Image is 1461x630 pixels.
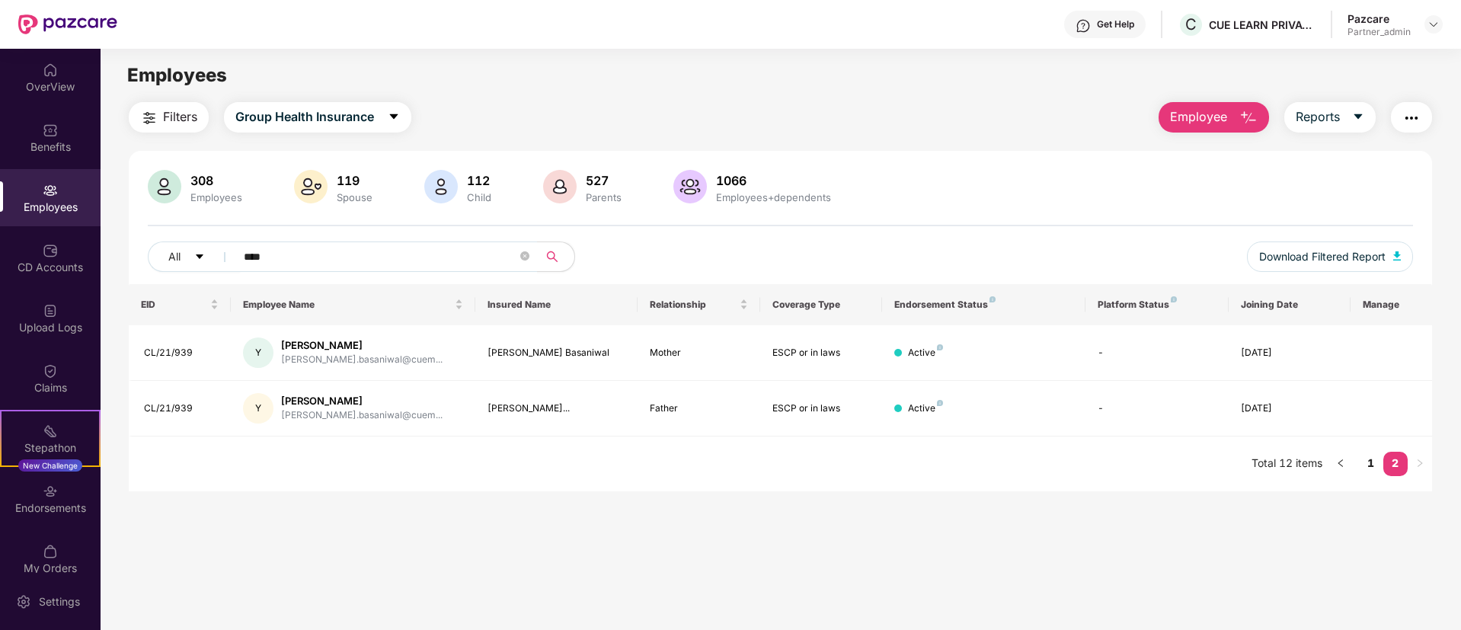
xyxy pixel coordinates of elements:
[772,401,870,416] div: ESCP or in laws
[1209,18,1316,32] div: CUE LEARN PRIVATE LIMITED
[424,170,458,203] img: svg+xml;base64,PHN2ZyB4bWxucz0iaHR0cDovL3d3dy53My5vcmcvMjAwMC9zdmciIHhtbG5zOnhsaW5rPSJodHRwOi8vd3...
[194,251,205,264] span: caret-down
[488,346,626,360] div: [PERSON_NAME] Basaniwal
[908,401,943,416] div: Active
[937,400,943,406] img: svg+xml;base64,PHN2ZyB4bWxucz0iaHR0cDovL3d3dy53My5vcmcvMjAwMC9zdmciIHdpZHRoPSI4IiBoZWlnaHQ9IjgiIH...
[908,346,943,360] div: Active
[1185,15,1197,34] span: C
[1408,452,1432,476] button: right
[43,62,58,78] img: svg+xml;base64,PHN2ZyBpZD0iSG9tZSIgeG1sbnM9Imh0dHA6Ly93d3cudzMub3JnLzIwMDAvc3ZnIiB3aWR0aD0iMjAiIG...
[1239,109,1258,127] img: svg+xml;base64,PHN2ZyB4bWxucz0iaHR0cDovL3d3dy53My5vcmcvMjAwMC9zdmciIHhtbG5zOnhsaW5rPSJodHRwOi8vd3...
[16,594,31,609] img: svg+xml;base64,PHN2ZyBpZD0iU2V0dGluZy0yMHgyMCIgeG1sbnM9Imh0dHA6Ly93d3cudzMub3JnLzIwMDAvc3ZnIiB3aW...
[1328,452,1353,476] button: left
[464,173,494,188] div: 112
[1296,107,1340,126] span: Reports
[1170,107,1227,126] span: Employee
[43,544,58,559] img: svg+xml;base64,PHN2ZyBpZD0iTXlfT3JkZXJzIiBkYXRhLW5hbWU9Ik15IE9yZGVycyIgeG1sbnM9Imh0dHA6Ly93d3cudz...
[140,109,158,127] img: svg+xml;base64,PHN2ZyB4bWxucz0iaHR0cDovL3d3dy53My5vcmcvMjAwMC9zdmciIHdpZHRoPSIyNCIgaGVpZ2h0PSIyNC...
[243,299,452,311] span: Employee Name
[772,346,870,360] div: ESCP or in laws
[1159,102,1269,133] button: Employee
[1229,284,1351,325] th: Joining Date
[129,284,231,325] th: EID
[537,241,575,272] button: search
[1415,459,1424,468] span: right
[43,363,58,379] img: svg+xml;base64,PHN2ZyBpZD0iQ2xhaW0iIHhtbG5zPSJodHRwOi8vd3d3LnczLm9yZy8yMDAwL3N2ZyIgd2lkdGg9IjIwIi...
[34,594,85,609] div: Settings
[1402,109,1421,127] img: svg+xml;base64,PHN2ZyB4bWxucz0iaHR0cDovL3d3dy53My5vcmcvMjAwMC9zdmciIHdpZHRoPSIyNCIgaGVpZ2h0PSIyNC...
[1085,381,1228,437] td: -
[638,284,759,325] th: Relationship
[1328,452,1353,476] li: Previous Page
[43,484,58,499] img: svg+xml;base64,PHN2ZyBpZD0iRW5kb3JzZW1lbnRzIiB4bWxucz0iaHR0cDovL3d3dy53My5vcmcvMjAwMC9zdmciIHdpZH...
[713,191,834,203] div: Employees+dependents
[1427,18,1440,30] img: svg+xml;base64,PHN2ZyBpZD0iRHJvcGRvd24tMzJ4MzIiIHhtbG5zPSJodHRwOi8vd3d3LnczLm9yZy8yMDAwL3N2ZyIgd2...
[1351,284,1432,325] th: Manage
[1171,296,1177,302] img: svg+xml;base64,PHN2ZyB4bWxucz0iaHR0cDovL3d3dy53My5vcmcvMjAwMC9zdmciIHdpZHRoPSI4IiBoZWlnaHQ9IjgiIH...
[650,401,747,416] div: Father
[281,338,443,353] div: [PERSON_NAME]
[127,64,227,86] span: Employees
[989,296,996,302] img: svg+xml;base64,PHN2ZyB4bWxucz0iaHR0cDovL3d3dy53My5vcmcvMjAwMC9zdmciIHdpZHRoPSI4IiBoZWlnaHQ9IjgiIH...
[537,251,567,263] span: search
[334,173,376,188] div: 119
[1241,401,1338,416] div: [DATE]
[1097,18,1134,30] div: Get Help
[1348,26,1411,38] div: Partner_admin
[1098,299,1216,311] div: Platform Status
[760,284,882,325] th: Coverage Type
[243,337,273,368] div: Y
[148,170,181,203] img: svg+xml;base64,PHN2ZyB4bWxucz0iaHR0cDovL3d3dy53My5vcmcvMjAwMC9zdmciIHhtbG5zOnhsaW5rPSJodHRwOi8vd3...
[243,393,273,424] div: Y
[520,251,529,261] span: close-circle
[464,191,494,203] div: Child
[43,243,58,258] img: svg+xml;base64,PHN2ZyBpZD0iQ0RfQWNjb3VudHMiIGRhdGEtbmFtZT0iQ0QgQWNjb3VudHMiIHhtbG5zPSJodHRwOi8vd3...
[141,299,207,311] span: EID
[1408,452,1432,476] li: Next Page
[1241,346,1338,360] div: [DATE]
[1348,11,1411,26] div: Pazcare
[43,303,58,318] img: svg+xml;base64,PHN2ZyBpZD0iVXBsb2FkX0xvZ3MiIGRhdGEtbmFtZT0iVXBsb2FkIExvZ3MiIHhtbG5zPSJodHRwOi8vd3...
[148,241,241,272] button: Allcaret-down
[334,191,376,203] div: Spouse
[713,173,834,188] div: 1066
[1247,241,1413,272] button: Download Filtered Report
[1352,110,1364,124] span: caret-down
[43,123,58,138] img: svg+xml;base64,PHN2ZyBpZD0iQmVuZWZpdHMiIHhtbG5zPSJodHRwOi8vd3d3LnczLm9yZy8yMDAwL3N2ZyIgd2lkdGg9Ij...
[937,344,943,350] img: svg+xml;base64,PHN2ZyB4bWxucz0iaHR0cDovL3d3dy53My5vcmcvMjAwMC9zdmciIHdpZHRoPSI4IiBoZWlnaHQ9IjgiIH...
[129,102,209,133] button: Filters
[1085,325,1228,381] td: -
[163,107,197,126] span: Filters
[18,14,117,34] img: New Pazcare Logo
[650,346,747,360] div: Mother
[1252,452,1322,476] li: Total 12 items
[187,191,245,203] div: Employees
[583,173,625,188] div: 527
[1359,452,1383,476] li: 1
[543,170,577,203] img: svg+xml;base64,PHN2ZyB4bWxucz0iaHR0cDovL3d3dy53My5vcmcvMjAwMC9zdmciIHhtbG5zOnhsaW5rPSJodHRwOi8vd3...
[224,102,411,133] button: Group Health Insurancecaret-down
[520,250,529,264] span: close-circle
[187,173,245,188] div: 308
[894,299,1073,311] div: Endorsement Status
[2,440,99,456] div: Stepathon
[388,110,400,124] span: caret-down
[144,346,219,360] div: CL/21/939
[1359,452,1383,475] a: 1
[1076,18,1091,34] img: svg+xml;base64,PHN2ZyBpZD0iSGVscC0zMngzMiIgeG1sbnM9Imh0dHA6Ly93d3cudzMub3JnLzIwMDAvc3ZnIiB3aWR0aD...
[673,170,707,203] img: svg+xml;base64,PHN2ZyB4bWxucz0iaHR0cDovL3d3dy53My5vcmcvMjAwMC9zdmciIHhtbG5zOnhsaW5rPSJodHRwOi8vd3...
[231,284,475,325] th: Employee Name
[475,284,638,325] th: Insured Name
[235,107,374,126] span: Group Health Insurance
[144,401,219,416] div: CL/21/939
[281,394,443,408] div: [PERSON_NAME]
[650,299,736,311] span: Relationship
[1259,248,1386,265] span: Download Filtered Report
[1383,452,1408,476] li: 2
[168,248,181,265] span: All
[294,170,328,203] img: svg+xml;base64,PHN2ZyB4bWxucz0iaHR0cDovL3d3dy53My5vcmcvMjAwMC9zdmciIHhtbG5zOnhsaW5rPSJodHRwOi8vd3...
[488,401,626,416] div: [PERSON_NAME]...
[281,408,443,423] div: [PERSON_NAME].basaniwal@cuem...
[43,183,58,198] img: svg+xml;base64,PHN2ZyBpZD0iRW1wbG95ZWVzIiB4bWxucz0iaHR0cDovL3d3dy53My5vcmcvMjAwMC9zdmciIHdpZHRoPS...
[1336,459,1345,468] span: left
